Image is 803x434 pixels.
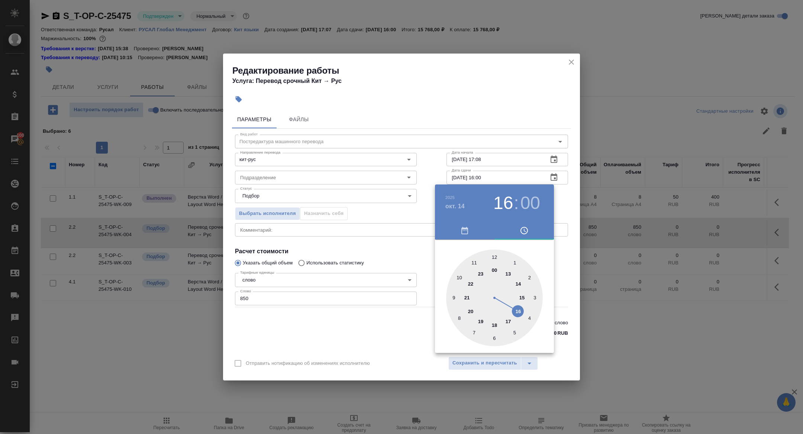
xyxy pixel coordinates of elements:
button: 2025 [445,195,455,200]
button: 16 [493,193,513,213]
button: окт. 14 [445,202,465,211]
h3: : [514,193,519,213]
button: 00 [520,193,540,213]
